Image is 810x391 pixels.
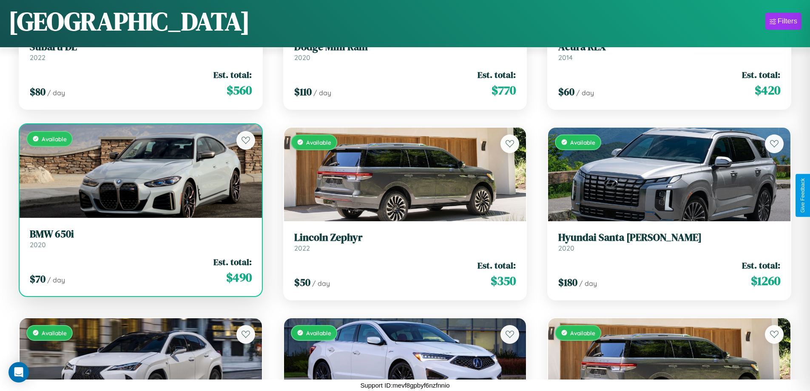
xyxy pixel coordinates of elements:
[312,279,330,288] span: / day
[9,362,29,382] div: Open Intercom Messenger
[42,135,67,143] span: Available
[213,256,252,268] span: Est. total:
[765,13,801,30] button: Filters
[755,82,780,99] span: $ 420
[294,41,516,53] h3: Dodge Mini Ram
[492,82,516,99] span: $ 770
[47,88,65,97] span: / day
[294,231,516,244] h3: Lincoln Zephyr
[360,380,449,391] p: Support ID: mevf8gpbyf6nzfnnio
[558,244,574,252] span: 2020
[294,275,310,289] span: $ 50
[558,275,577,289] span: $ 180
[558,41,780,53] h3: Acura RLX
[558,85,574,99] span: $ 60
[558,41,780,62] a: Acura RLX2014
[579,279,597,288] span: / day
[30,41,252,53] h3: Subaru DL
[30,272,45,286] span: $ 70
[778,17,797,26] div: Filters
[477,68,516,81] span: Est. total:
[30,228,252,249] a: BMW 650i2020
[558,231,780,252] a: Hyundai Santa [PERSON_NAME]2020
[742,68,780,81] span: Est. total:
[47,276,65,284] span: / day
[294,244,310,252] span: 2022
[294,85,312,99] span: $ 110
[226,269,252,286] span: $ 490
[306,329,331,337] span: Available
[491,272,516,289] span: $ 350
[558,53,573,62] span: 2014
[227,82,252,99] span: $ 560
[576,88,594,97] span: / day
[800,178,806,213] div: Give Feedback
[30,41,252,62] a: Subaru DL2022
[742,259,780,271] span: Est. total:
[294,41,516,62] a: Dodge Mini Ram2020
[313,88,331,97] span: / day
[306,139,331,146] span: Available
[558,231,780,244] h3: Hyundai Santa [PERSON_NAME]
[30,240,46,249] span: 2020
[570,329,595,337] span: Available
[294,231,516,252] a: Lincoln Zephyr2022
[9,4,250,39] h1: [GEOGRAPHIC_DATA]
[30,53,45,62] span: 2022
[213,68,252,81] span: Est. total:
[751,272,780,289] span: $ 1260
[294,53,310,62] span: 2020
[30,85,45,99] span: $ 80
[570,139,595,146] span: Available
[30,228,252,240] h3: BMW 650i
[477,259,516,271] span: Est. total:
[42,329,67,337] span: Available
